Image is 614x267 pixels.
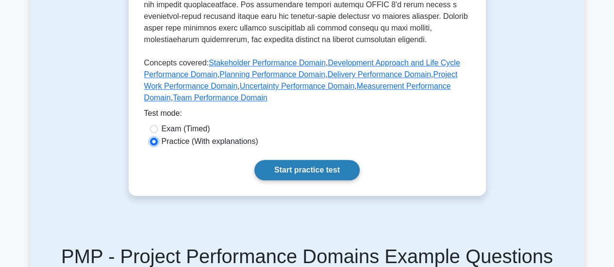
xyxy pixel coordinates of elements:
[162,136,258,147] label: Practice (With explanations)
[144,108,470,123] div: Test mode:
[162,123,210,135] label: Exam (Timed)
[144,57,470,108] p: Concepts covered: , , , , , , ,
[240,82,355,90] a: Uncertainty Performance Domain
[173,94,267,102] a: Team Performance Domain
[254,160,360,180] a: Start practice test
[219,70,325,79] a: Planning Performance Domain
[144,70,458,90] a: Project Work Performance Domain
[327,70,431,79] a: Delivery Performance Domain
[144,82,451,102] a: Measurement Performance Domain
[209,59,326,67] a: Stakeholder Performance Domain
